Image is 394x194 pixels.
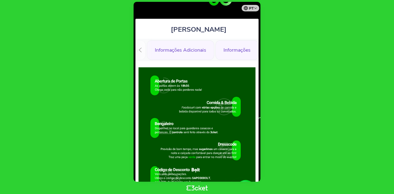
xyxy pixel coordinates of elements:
[215,46,259,53] a: Informações
[171,25,227,34] span: [PERSON_NAME]
[215,40,259,60] div: Informações
[147,46,214,53] a: Informações Adicionais
[147,40,214,60] div: Informações Adicionais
